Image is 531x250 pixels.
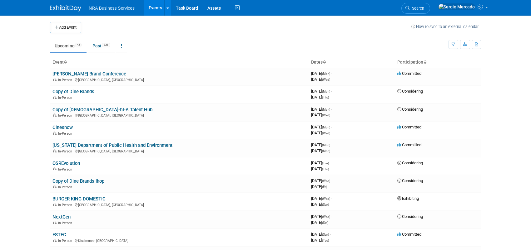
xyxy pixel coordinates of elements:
th: Dates [309,57,395,68]
span: Considering [397,161,423,165]
span: [DATE] [311,77,330,82]
span: (Wed) [322,215,330,219]
span: [DATE] [311,220,328,225]
span: [DATE] [311,214,332,219]
a: QSREvolution [52,161,80,166]
span: (Sun) [322,233,329,236]
span: [DATE] [311,71,332,76]
span: [DATE] [311,95,329,99]
span: Exhibiting [397,196,419,201]
a: Sort by Event Name [64,60,67,65]
span: [DATE] [311,131,330,135]
a: Past321 [88,40,115,52]
span: In-Person [58,203,74,207]
span: In-Person [58,113,74,118]
span: (Sun) [322,203,329,206]
span: Committed [397,142,421,147]
span: - [331,71,332,76]
span: (Thu) [322,167,329,171]
span: - [331,89,332,94]
button: Add Event [50,22,81,33]
th: Participation [395,57,481,68]
span: 321 [102,43,110,47]
span: - [331,142,332,147]
span: [DATE] [311,202,329,207]
a: FSTEC [52,232,66,238]
span: [DATE] [311,113,330,117]
span: (Wed) [322,132,330,135]
span: In-Person [58,239,74,243]
span: Considering [397,107,423,112]
img: In-Person Event [53,132,57,135]
span: (Fri) [322,185,327,189]
a: Search [401,3,430,14]
span: [DATE] [311,89,332,94]
span: (Wed) [322,78,330,81]
span: In-Person [58,167,74,171]
span: (Mon) [322,108,330,111]
div: [GEOGRAPHIC_DATA], [GEOGRAPHIC_DATA] [52,202,306,207]
span: [DATE] [311,142,332,147]
span: - [331,214,332,219]
span: (Mon) [322,126,330,129]
div: Kissimmee, [GEOGRAPHIC_DATA] [52,238,306,243]
span: Committed [397,232,421,237]
span: NRA Business Services [89,6,135,11]
a: [US_STATE] Department of Public Health and Environment [52,142,172,148]
span: Search [410,6,424,11]
span: In-Person [58,96,74,100]
img: In-Person Event [53,239,57,242]
span: Considering [397,214,423,219]
span: (Thu) [322,96,329,99]
span: - [331,107,332,112]
span: (Tue) [322,239,329,242]
img: In-Person Event [53,185,57,188]
th: Event [50,57,309,68]
span: (Tue) [322,161,329,165]
span: In-Person [58,132,74,136]
a: NextGen [52,214,71,220]
a: Sort by Start Date [323,60,326,65]
span: (Wed) [322,197,330,200]
div: [GEOGRAPHIC_DATA], [GEOGRAPHIC_DATA] [52,113,306,118]
img: In-Person Event [53,167,57,171]
span: [DATE] [311,184,327,189]
span: In-Person [58,78,74,82]
span: Considering [397,89,423,94]
div: [GEOGRAPHIC_DATA], [GEOGRAPHIC_DATA] [52,77,306,82]
a: [PERSON_NAME] Brand Conference [52,71,126,77]
span: (Wed) [322,113,330,117]
img: In-Person Event [53,149,57,152]
img: In-Person Event [53,113,57,117]
span: (Mon) [322,90,330,93]
span: (Mon) [322,72,330,75]
img: Sergio Mercado [438,3,475,10]
a: BURGER KING DOMESTIC [52,196,106,202]
span: In-Person [58,149,74,153]
a: Copy of Dine Brands Ihop [52,178,104,184]
a: How to sync to an external calendar... [411,24,481,29]
img: In-Person Event [53,78,57,81]
span: In-Person [58,221,74,225]
span: - [330,161,331,165]
span: [DATE] [311,161,331,165]
a: Cineshow [52,125,73,130]
a: Copy of Dine Brands [52,89,94,94]
span: [DATE] [311,238,329,243]
span: - [331,125,332,129]
img: In-Person Event [53,96,57,99]
span: [DATE] [311,148,330,153]
img: In-Person Event [53,203,57,206]
span: Committed [397,71,421,76]
span: Considering [397,178,423,183]
span: - [330,232,331,237]
a: Upcoming42 [50,40,87,52]
span: [DATE] [311,166,329,171]
span: (Sat) [322,221,328,224]
span: [DATE] [311,125,332,129]
span: - [331,178,332,183]
img: ExhibitDay [50,5,81,12]
span: Committed [397,125,421,129]
span: 42 [75,43,82,47]
a: Copy of [DEMOGRAPHIC_DATA]-fil-A Talent Hub [52,107,152,113]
